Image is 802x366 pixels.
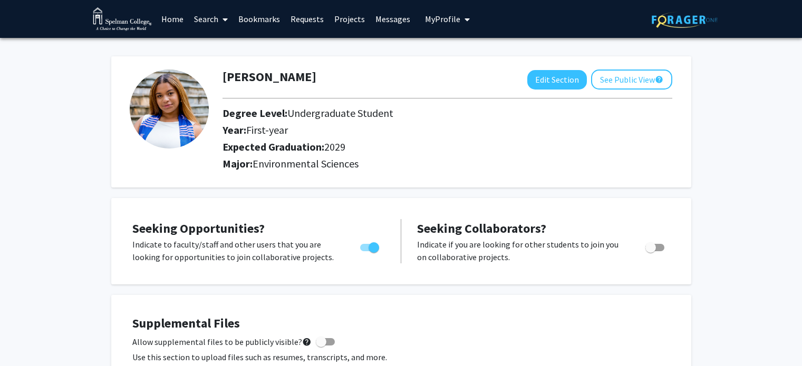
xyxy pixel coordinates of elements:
p: Indicate to faculty/staff and other users that you are looking for opportunities to join collabor... [132,238,340,263]
img: Profile Picture [130,70,209,149]
h2: Year: [223,124,613,136]
a: Home [156,1,189,37]
mat-icon: help [655,73,663,86]
span: First-year [246,123,288,136]
a: Bookmarks [233,1,285,37]
p: Use this section to upload files such as resumes, transcripts, and more. [132,351,670,363]
span: My Profile [425,14,460,24]
span: 2029 [324,140,345,153]
span: Environmental Sciences [253,157,359,170]
img: Spelman College Logo [93,7,152,31]
a: Requests [285,1,329,37]
button: See Public View [591,70,672,90]
mat-icon: help [302,335,312,348]
button: Edit Section [527,70,587,90]
h4: Supplemental Files [132,316,670,331]
span: Undergraduate Student [287,106,393,120]
img: ForagerOne Logo [652,12,718,28]
span: Seeking Opportunities? [132,220,265,236]
h2: Major: [223,157,672,170]
h2: Expected Graduation: [223,141,613,153]
p: Indicate if you are looking for other students to join you on collaborative projects. [417,238,625,263]
h2: Degree Level: [223,107,613,120]
span: Allow supplemental files to be publicly visible? [132,335,312,348]
div: Toggle [356,238,385,254]
iframe: Chat [8,319,45,358]
h1: [PERSON_NAME] [223,70,316,85]
span: Seeking Collaborators? [417,220,546,236]
a: Search [189,1,233,37]
a: Messages [370,1,416,37]
div: Toggle [641,238,670,254]
a: Projects [329,1,370,37]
